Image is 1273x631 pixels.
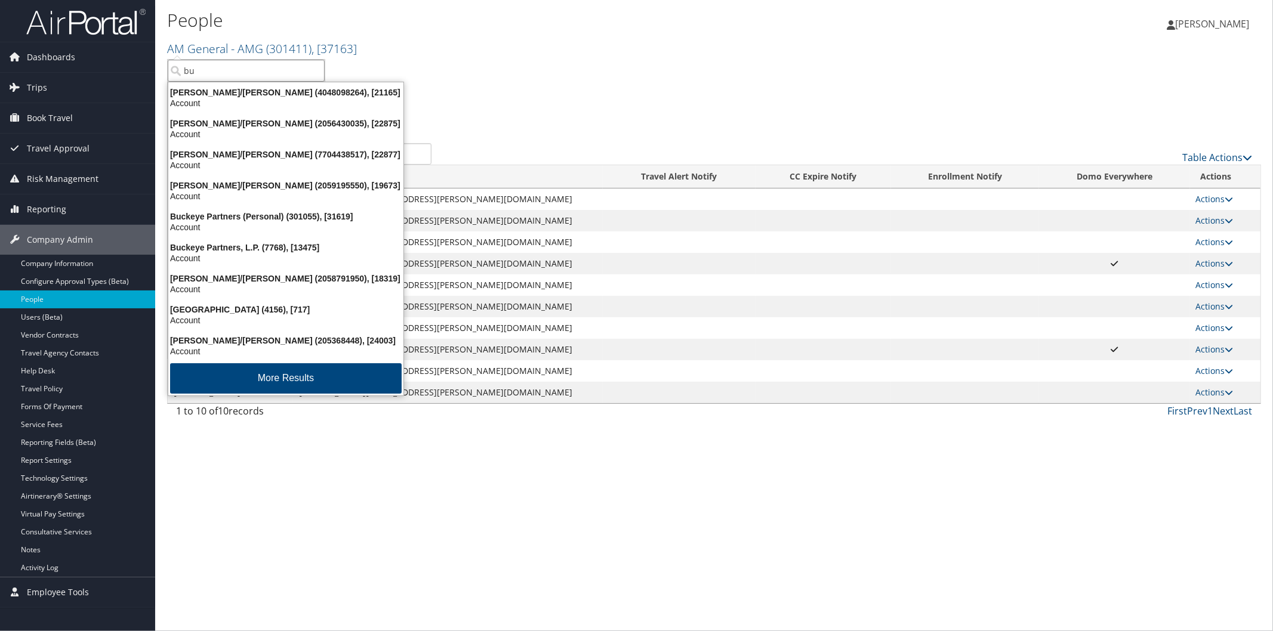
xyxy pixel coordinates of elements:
[1039,165,1190,188] th: Domo Everywhere
[293,188,602,210] td: [PERSON_NAME][EMAIL_ADDRESS][PERSON_NAME][DOMAIN_NAME]
[1182,151,1252,164] a: Table Actions
[167,41,357,57] a: AM General - AMG
[1196,322,1234,333] a: Actions
[168,60,325,82] input: Search Accounts
[293,165,602,188] th: Email: activate to sort column ascending
[27,103,73,133] span: Book Travel
[293,253,602,274] td: [PERSON_NAME][EMAIL_ADDRESS][PERSON_NAME][DOMAIN_NAME]
[27,42,75,72] span: Dashboards
[1196,258,1234,269] a: Actions
[27,134,90,163] span: Travel Approval
[176,404,431,424] div: 1 to 10 of records
[161,87,411,98] div: [PERSON_NAME]/[PERSON_NAME] (4048098264), [21165]
[161,335,411,346] div: [PERSON_NAME]/[PERSON_NAME] (205368448), [24003]
[167,8,896,33] h1: People
[161,211,411,222] div: Buckeye Partners (Personal) (301055), [31619]
[312,41,357,57] span: , [ 37163 ]
[1187,404,1207,417] a: Prev
[756,165,891,188] th: CC Expire Notify: activate to sort column descending
[161,284,411,295] div: Account
[293,382,602,403] td: [PERSON_NAME][EMAIL_ADDRESS][PERSON_NAME][DOMAIN_NAME]
[293,231,602,253] td: [PERSON_NAME][EMAIL_ADDRESS][PERSON_NAME][DOMAIN_NAME]
[170,363,402,394] button: More Results
[161,180,411,191] div: [PERSON_NAME]/[PERSON_NAME] (2059195550), [19673]
[27,225,93,255] span: Company Admin
[1234,404,1252,417] a: Last
[1207,404,1213,417] a: 1
[161,273,411,284] div: [PERSON_NAME]/[PERSON_NAME] (2058791950), [18319]
[161,191,411,202] div: Account
[1167,404,1187,417] a: First
[1167,6,1261,42] a: [PERSON_NAME]
[293,274,602,296] td: [PERSON_NAME][EMAIL_ADDRESS][PERSON_NAME][DOMAIN_NAME]
[891,165,1039,188] th: Enrollment Notify: activate to sort column ascending
[1196,279,1234,290] a: Actions
[161,160,411,171] div: Account
[26,8,146,36] img: airportal-logo.png
[27,194,66,224] span: Reporting
[293,296,602,317] td: [PERSON_NAME][EMAIL_ADDRESS][PERSON_NAME][DOMAIN_NAME]
[1196,365,1234,376] a: Actions
[266,41,312,57] span: ( 301411 )
[293,210,602,231] td: [PERSON_NAME][EMAIL_ADDRESS][PERSON_NAME][DOMAIN_NAME]
[1196,301,1234,312] a: Actions
[218,404,229,417] span: 10
[161,149,411,160] div: [PERSON_NAME]/[PERSON_NAME] (7704438517), [22877]
[161,253,411,264] div: Account
[293,360,602,382] td: [PERSON_NAME][EMAIL_ADDRESS][PERSON_NAME][DOMAIN_NAME]
[27,73,47,103] span: Trips
[161,315,411,326] div: Account
[293,317,602,339] td: [PERSON_NAME][EMAIL_ADDRESS][PERSON_NAME][DOMAIN_NAME]
[161,118,411,129] div: [PERSON_NAME]/[PERSON_NAME] (2056430035), [22875]
[161,98,411,109] div: Account
[1196,236,1234,248] a: Actions
[1196,193,1234,205] a: Actions
[603,165,756,188] th: Travel Alert Notify: activate to sort column ascending
[27,577,89,607] span: Employee Tools
[1196,215,1234,226] a: Actions
[161,304,411,315] div: [GEOGRAPHIC_DATA] (4156), [717]
[161,346,411,357] div: Account
[161,222,411,233] div: Account
[161,242,411,253] div: Buckeye Partners, L.P. (7768), [13475]
[1213,404,1234,417] a: Next
[293,339,602,360] td: [PERSON_NAME][EMAIL_ADDRESS][PERSON_NAME][DOMAIN_NAME]
[161,129,411,140] div: Account
[27,164,98,194] span: Risk Management
[1175,17,1249,30] span: [PERSON_NAME]
[1196,386,1234,398] a: Actions
[1196,344,1234,355] a: Actions
[1190,165,1260,188] th: Actions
